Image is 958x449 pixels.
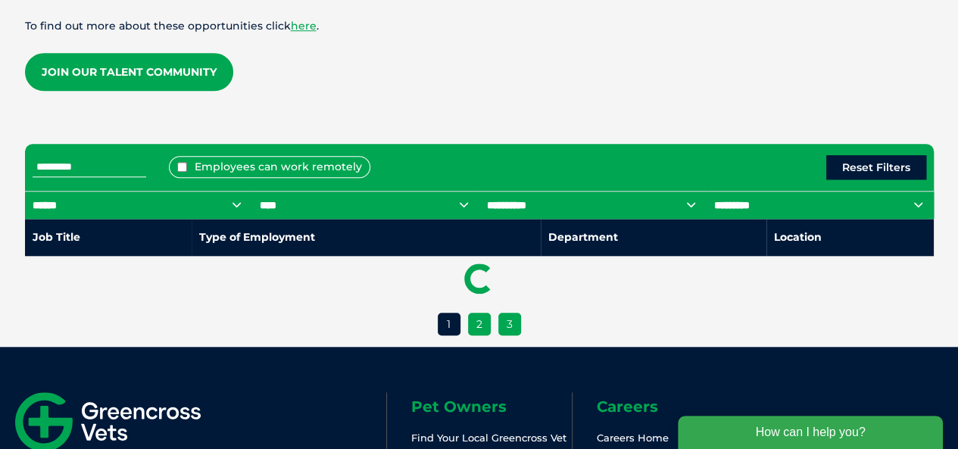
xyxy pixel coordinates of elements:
nobr: Type of Employment [199,230,315,244]
label: Employees can work remotely [169,156,370,178]
a: here [291,19,317,33]
button: Reset Filters [826,155,926,179]
a: Careers Home [597,432,669,444]
button: 3 [498,313,521,335]
input: Employees can work remotely [177,162,187,172]
nobr: Job Title [33,230,80,244]
h6: Pet Owners [411,399,572,414]
a: Join our Talent Community [25,53,233,91]
nobr: Department [548,230,618,244]
div: How can I help you? [9,9,274,42]
button: 2 [468,313,491,335]
a: Find Your Local Greencross Vet [411,432,566,444]
h6: Careers [597,399,757,414]
p: To find out more about these opportunities click . [25,17,934,35]
nobr: Location [774,230,822,244]
button: 1 [438,313,460,335]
